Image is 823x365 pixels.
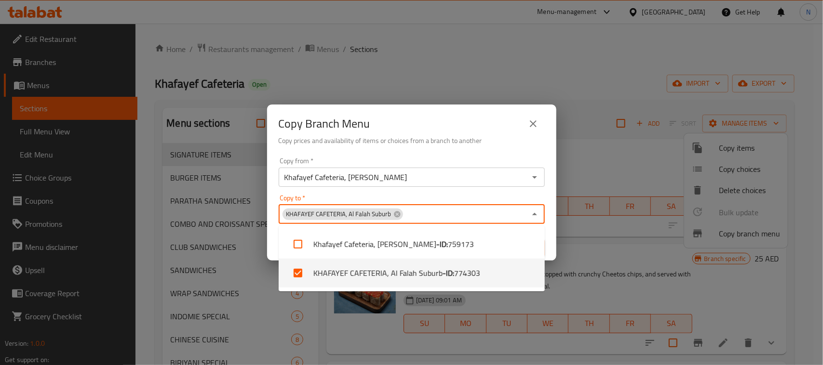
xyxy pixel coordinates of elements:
b: - ID: [436,238,448,250]
span: KHAFAYEF CAFETERIA, Al Falah Suburb [283,209,395,219]
h2: Copy Branch Menu [279,116,370,131]
span: 774303 [454,267,480,279]
button: Open [528,170,541,184]
span: 759173 [448,238,474,250]
button: Close [528,208,541,221]
button: close [522,112,545,135]
div: KHAFAYEF CAFETERIA, Al Falah Suburb [283,209,403,220]
li: KHAFAYEF CAFETERIA, Al Falah Suburb [279,259,545,287]
b: - ID: [443,267,454,279]
h6: Copy prices and availability of items or choices from a branch to another [279,135,545,146]
li: Khafayef Cafeteria, [PERSON_NAME] [279,230,545,259]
